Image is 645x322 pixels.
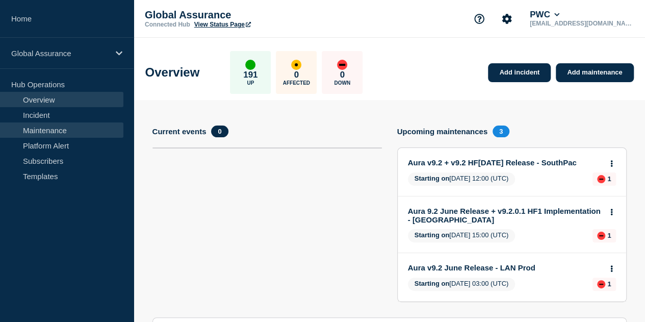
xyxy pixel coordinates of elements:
span: Starting on [415,231,450,239]
h4: Upcoming maintenances [397,127,488,136]
span: Starting on [415,175,450,182]
a: View Status Page [194,21,251,28]
button: PWC [528,10,561,20]
p: 0 [340,70,345,80]
div: down [597,280,605,288]
button: Support [469,8,490,30]
span: Starting on [415,280,450,287]
p: Global Assurance [11,49,109,58]
a: Add incident [488,63,551,82]
a: Aura 9.2 June Release + v9.2.0.1 HF1 Implementation - [GEOGRAPHIC_DATA] [408,207,602,224]
div: up [245,60,255,70]
p: 0 [294,70,299,80]
span: [DATE] 03:00 (UTC) [408,278,515,291]
div: down [337,60,347,70]
a: Aura v9.2 + v9.2 HF[DATE] Release - SouthPac [408,158,602,167]
span: 0 [211,126,228,137]
p: 1 [607,280,611,288]
button: Account settings [496,8,518,30]
a: Add maintenance [556,63,633,82]
h4: Current events [152,127,207,136]
a: Aura v9.2 June Release - LAN Prod [408,263,602,272]
span: 3 [493,126,509,137]
div: down [597,175,605,183]
p: 191 [243,70,257,80]
p: Affected [283,80,310,86]
div: down [597,232,605,240]
p: Up [247,80,254,86]
span: [DATE] 15:00 (UTC) [408,229,515,242]
p: Global Assurance [145,9,349,21]
p: Down [334,80,350,86]
p: Connected Hub [145,21,190,28]
p: 1 [607,175,611,183]
p: 1 [607,232,611,239]
p: [EMAIL_ADDRESS][DOMAIN_NAME] [528,20,634,27]
span: [DATE] 12:00 (UTC) [408,172,515,186]
div: affected [291,60,301,70]
h1: Overview [145,65,200,80]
